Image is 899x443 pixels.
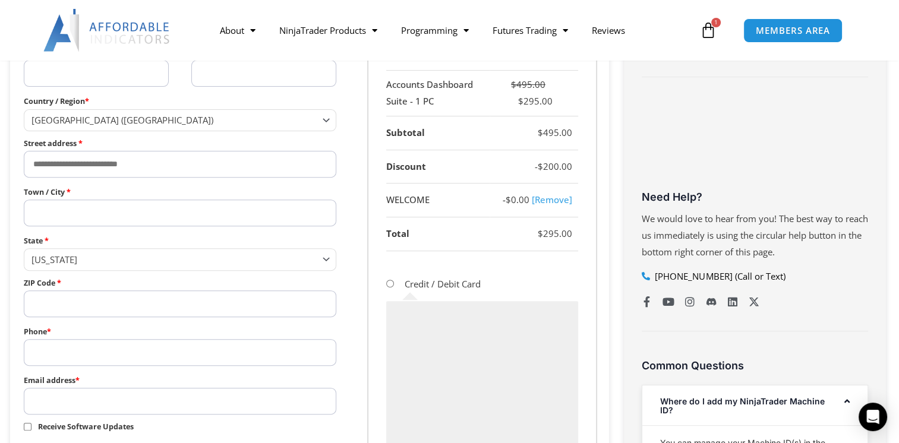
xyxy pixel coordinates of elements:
span: Country / Region [24,109,337,131]
bdi: 295.00 [518,95,553,107]
a: Remove welcome coupon [532,194,572,205]
span: - [535,160,538,172]
h3: Need Help? [642,190,868,204]
label: State [24,233,337,248]
a: 1 [682,13,734,48]
td: - [490,183,578,217]
a: About [208,17,267,44]
span: [PHONE_NUMBER] (Call or Text) [652,268,785,285]
td: Accounts Dashboard Suite - 1 PC [386,71,490,116]
label: Country / Region [24,94,337,109]
span: $ [538,227,543,239]
a: MEMBERS AREA [743,18,843,43]
th: WELCOME [386,183,490,217]
a: Programming [389,17,481,44]
bdi: 495.00 [538,126,572,138]
a: Where do I add my NinjaTrader Machine ID? [660,396,825,415]
span: $ [538,126,543,138]
span: $ [506,194,511,205]
label: Email address [24,373,337,388]
label: Street address [24,136,337,151]
div: Open Intercom Messenger [859,403,887,431]
span: We would love to hear from you! The best way to reach us immediately is using the circular help b... [642,213,868,258]
input: Receive Software Updates [24,423,31,431]
label: ZIP Code [24,276,337,290]
span: United States (US) [31,114,318,126]
span: State [24,248,337,270]
span: $ [538,160,543,172]
label: Town / City [24,185,337,200]
bdi: 295.00 [538,227,572,239]
span: MEMBERS AREA [756,26,830,35]
nav: Menu [208,17,697,44]
a: NinjaTrader Products [267,17,389,44]
span: Georgia [31,254,318,265]
span: $ [518,95,523,107]
th: Discount [386,150,490,184]
label: Phone [24,324,337,339]
a: Reviews [580,17,637,44]
img: LogoAI | Affordable Indicators – NinjaTrader [43,9,171,52]
iframe: Customer reviews powered by Trustpilot [642,98,868,187]
bdi: 200.00 [538,160,572,172]
span: 0.00 [506,194,529,205]
div: Where do I add my NinjaTrader Machine ID? [642,385,868,425]
strong: Subtotal [386,126,425,138]
span: 1 [711,18,721,27]
h3: Common Questions [642,359,868,372]
a: Futures Trading [481,17,580,44]
strong: Total [386,227,409,239]
span: $ [511,78,516,90]
iframe: Secure payment input frame [392,307,567,442]
span: Receive Software Updates [38,422,134,432]
label: Credit / Debit Card [405,278,481,290]
bdi: 495.00 [511,78,545,90]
